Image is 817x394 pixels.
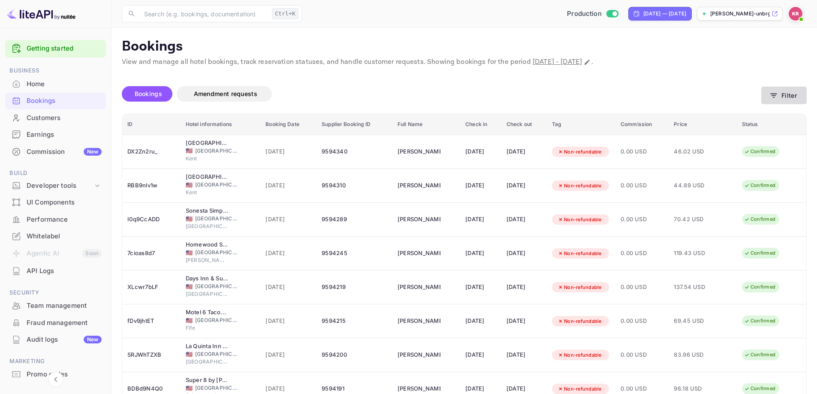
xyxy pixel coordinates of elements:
a: Customers [5,110,106,126]
span: [GEOGRAPHIC_DATA] [195,350,238,358]
span: [GEOGRAPHIC_DATA] [195,316,238,324]
span: [DATE] [265,215,311,224]
input: Search (e.g. bookings, documentation) [139,5,268,22]
button: Change date range [583,58,591,66]
div: Switch to Sandbox mode [564,9,621,19]
span: 0.00 USD [621,316,663,326]
span: Amendment requests [194,90,257,97]
th: Supplier Booking ID [317,114,392,135]
div: SRJWhTZXB [127,348,175,362]
div: Super 8 by Wyndham Schenectady/Albany Area [186,376,229,385]
div: 9594340 [322,145,387,159]
a: Promo codes [5,366,106,382]
div: Bookings [27,96,102,106]
span: 70.42 USD [674,215,717,224]
div: Confirmed [739,349,781,360]
div: Customers [27,113,102,123]
div: [DATE] — [DATE] [643,10,686,18]
div: [DATE] [465,145,496,159]
a: Whitelabel [5,228,106,244]
span: 0.00 USD [621,283,663,292]
span: 0.00 USD [621,249,663,258]
a: Fraud management [5,315,106,331]
div: Confirmed [739,248,781,259]
span: United States of America [186,284,193,289]
div: [DATE] [465,247,496,260]
div: Audit logs [27,335,102,345]
div: Sonesta Simply Suites Philadelphia Mount Laurel [186,207,229,215]
span: 0.00 USD [621,350,663,360]
th: Price [669,114,736,135]
div: 9594200 [322,348,387,362]
span: United States of America [186,182,193,188]
div: Chad Deascenti [398,280,440,294]
a: CommissionNew [5,144,106,159]
span: [DATE] [265,249,311,258]
div: Performance [5,211,106,228]
div: Whitelabel [5,228,106,245]
div: Econo Lodge Kent - Akron West [186,173,229,181]
div: Audit logsNew [5,331,106,348]
div: Non-refundable [552,147,607,157]
div: account-settings tabs [122,86,761,102]
a: UI Components [5,194,106,210]
div: [DATE] [506,145,542,159]
div: Non-refundable [552,316,607,327]
th: ID [122,114,181,135]
div: 9594219 [322,280,387,294]
a: Audit logsNew [5,331,106,347]
div: Team management [27,301,102,311]
img: Kobus Roux [789,7,802,21]
div: Confirmed [739,282,781,292]
div: 9594215 [322,314,387,328]
span: [DATE] [265,181,311,190]
div: Ctrl+K [272,8,298,19]
div: Confirmed [739,214,781,225]
div: Confirmed [739,180,781,191]
span: Build [5,168,106,178]
span: United States of America [186,148,193,153]
span: Kent [186,189,229,196]
div: [DATE] [506,280,542,294]
span: Security [5,288,106,298]
span: United States of America [186,385,193,391]
span: Kent [186,155,229,162]
span: 44.89 USD [674,181,717,190]
span: [GEOGRAPHIC_DATA] [186,290,229,298]
th: Tag [547,114,615,135]
div: Promo codes [27,370,102,379]
th: Check in [460,114,501,135]
span: [GEOGRAPHIC_DATA] [186,223,229,230]
div: Confirmed [739,146,781,157]
div: Bookings [5,93,106,109]
div: Customers [5,110,106,126]
div: Developer tools [27,181,93,191]
span: 0.00 USD [621,384,663,394]
span: 96.18 USD [674,384,717,394]
div: Getting started [5,40,106,57]
div: API Logs [27,266,102,276]
span: Marketing [5,357,106,366]
span: [GEOGRAPHIC_DATA] [195,181,238,189]
div: Charles Kennedy [398,145,440,159]
div: Home [27,79,102,89]
th: Hotel informations [181,114,261,135]
div: fDv9jhtET [127,314,175,328]
div: [DATE] [465,213,496,226]
div: XLcwr7bLF [127,280,175,294]
div: Developer tools [5,178,106,193]
div: UI Components [27,198,102,208]
a: Performance [5,211,106,227]
div: 9594310 [322,179,387,192]
div: [DATE] [465,280,496,294]
th: Check out [501,114,547,135]
a: Home [5,76,106,92]
div: Henry Walton [398,247,440,260]
span: Business [5,66,106,75]
span: United States of America [186,318,193,323]
p: Bookings [122,38,807,55]
p: [PERSON_NAME]-unbrg.[PERSON_NAME]... [710,10,770,18]
a: Getting started [27,44,102,54]
span: [DATE] - [DATE] [533,57,582,66]
div: Motel 6 Tacoma, WA - Fife [186,308,229,317]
